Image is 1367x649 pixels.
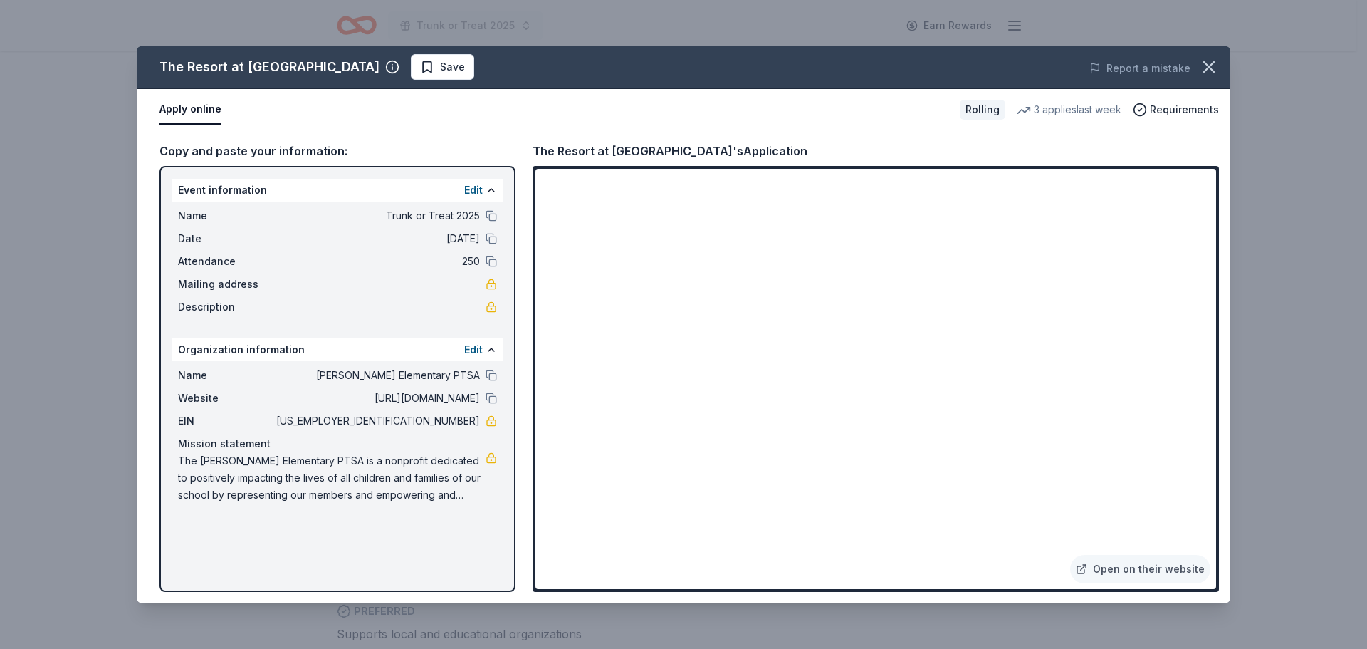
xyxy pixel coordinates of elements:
[273,207,480,224] span: Trunk or Treat 2025
[464,182,483,199] button: Edit
[172,338,503,361] div: Organization information
[1133,101,1219,118] button: Requirements
[1017,101,1121,118] div: 3 applies last week
[178,367,273,384] span: Name
[178,230,273,247] span: Date
[172,179,503,202] div: Event information
[273,230,480,247] span: [DATE]
[178,276,273,293] span: Mailing address
[464,341,483,358] button: Edit
[178,298,273,316] span: Description
[159,142,515,160] div: Copy and paste your information:
[159,56,379,78] div: The Resort at [GEOGRAPHIC_DATA]
[1150,101,1219,118] span: Requirements
[178,390,273,407] span: Website
[960,100,1005,120] div: Rolling
[411,54,474,80] button: Save
[533,142,807,160] div: The Resort at [GEOGRAPHIC_DATA]'s Application
[1070,555,1210,583] a: Open on their website
[273,253,480,270] span: 250
[273,367,480,384] span: [PERSON_NAME] Elementary PTSA
[178,452,486,504] span: The [PERSON_NAME] Elementary PTSA is a nonprofit dedicated to positively impacting the lives of a...
[178,207,273,224] span: Name
[178,435,497,452] div: Mission statement
[1089,60,1190,77] button: Report a mistake
[273,390,480,407] span: [URL][DOMAIN_NAME]
[178,253,273,270] span: Attendance
[273,412,480,430] span: [US_EMPLOYER_IDENTIFICATION_NUMBER]
[178,412,273,430] span: EIN
[159,95,221,125] button: Apply online
[440,58,465,76] span: Save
